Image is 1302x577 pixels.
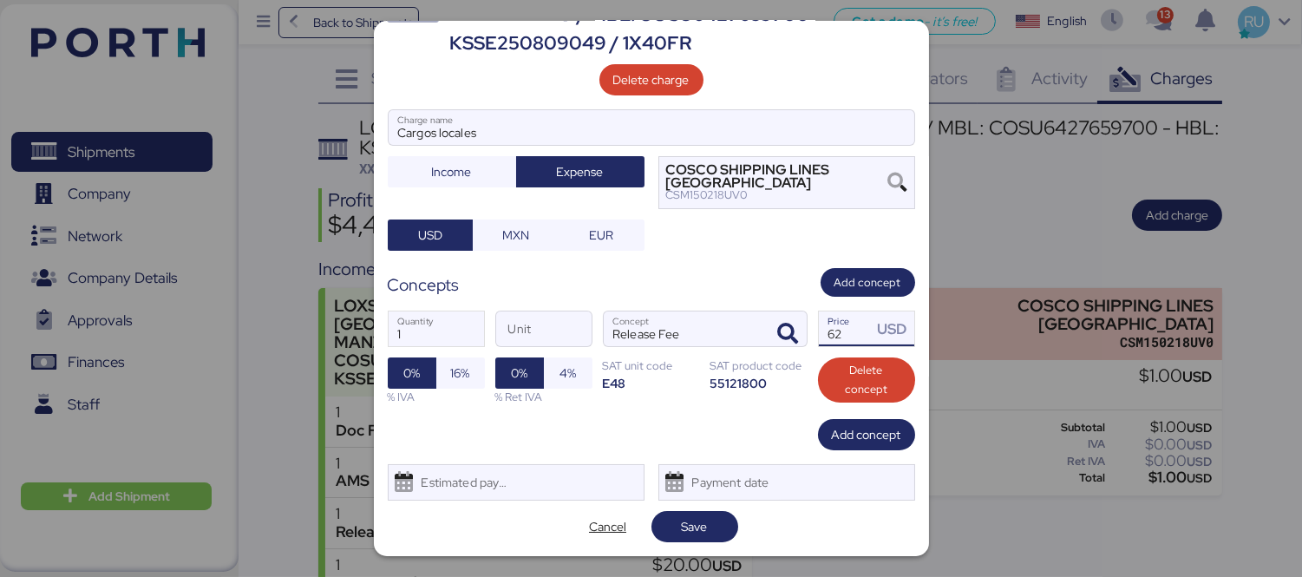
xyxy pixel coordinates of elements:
[819,311,873,346] input: Price
[403,363,420,384] span: 0%
[388,389,485,405] div: % IVA
[502,225,529,246] span: MXN
[770,316,807,352] button: ConceptConcept
[589,516,626,537] span: Cancel
[495,389,592,405] div: % Ret IVA
[604,311,765,346] input: Concept
[710,357,808,374] div: SAT product code
[832,361,901,399] span: Delete concept
[389,311,484,346] input: Quantity
[559,220,644,251] button: EUR
[834,273,901,292] span: Add concept
[495,357,544,389] button: 0%
[603,375,700,391] div: E48
[666,189,887,201] div: CSM150218UV0
[818,419,915,450] button: Add concept
[832,424,901,445] span: Add concept
[559,363,576,384] span: 4%
[877,318,913,340] div: USD
[821,268,915,297] button: Add concept
[388,272,460,298] div: Concepts
[388,357,436,389] button: 0%
[473,220,559,251] button: MXN
[651,511,738,542] button: Save
[603,357,700,374] div: SAT unit code
[589,225,613,246] span: EUR
[818,357,915,403] button: Delete concept
[710,375,808,391] div: 55121800
[436,357,485,389] button: 16%
[388,156,516,187] button: Income
[682,516,708,537] span: Save
[565,511,651,542] button: Cancel
[511,363,527,384] span: 0%
[451,363,470,384] span: 16%
[544,357,592,389] button: 4%
[432,161,472,182] span: Income
[613,69,690,90] span: Delete charge
[666,164,887,189] div: COSCO SHIPPING LINES [GEOGRAPHIC_DATA]
[557,161,604,182] span: Expense
[599,64,703,95] button: Delete charge
[388,220,474,251] button: USD
[418,225,442,246] span: USD
[516,156,644,187] button: Expense
[389,110,914,145] input: Charge name
[496,311,592,346] input: Unit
